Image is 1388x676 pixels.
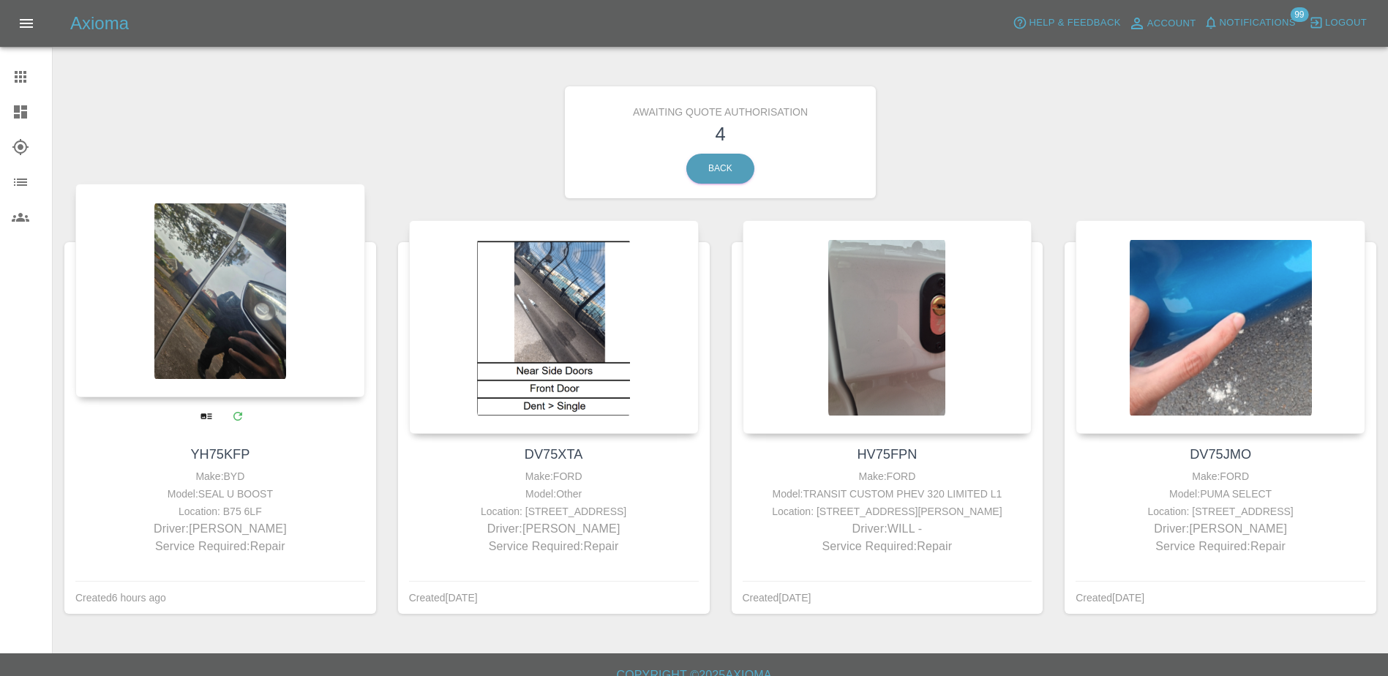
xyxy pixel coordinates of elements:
p: Service Required: Repair [746,538,1029,555]
h3: 4 [576,120,866,148]
div: Make: FORD [1079,467,1362,485]
span: Logout [1325,15,1367,31]
p: Service Required: Repair [413,538,695,555]
button: Logout [1305,12,1370,34]
div: Location: [STREET_ADDRESS] [1079,503,1362,520]
a: Modify [222,401,252,431]
span: Help & Feedback [1029,15,1120,31]
div: Location: [STREET_ADDRESS][PERSON_NAME] [746,503,1029,520]
span: Account [1147,15,1196,32]
p: Driver: [PERSON_NAME] [1079,520,1362,538]
div: Created [DATE] [743,589,811,606]
a: DV75XTA [525,447,583,462]
div: Model: TRANSIT CUSTOM PHEV 320 LIMITED L1 [746,485,1029,503]
div: Created [DATE] [1076,589,1144,606]
div: Model: SEAL U BOOST [79,485,361,503]
button: Notifications [1200,12,1299,34]
a: YH75KFP [190,447,250,462]
p: Driver: WILL - [746,520,1029,538]
span: 99 [1290,7,1308,22]
div: Make: BYD [79,467,361,485]
div: Location: B75 6LF [79,503,361,520]
p: Driver: [PERSON_NAME] [79,520,361,538]
a: View [191,401,221,431]
button: Open drawer [9,6,44,41]
h5: Axioma [70,12,129,35]
h6: Awaiting Quote Authorisation [576,97,866,120]
p: Driver: [PERSON_NAME] [413,520,695,538]
div: Model: PUMA SELECT [1079,485,1362,503]
p: Service Required: Repair [79,538,361,555]
a: Account [1125,12,1200,35]
div: Model: Other [413,485,695,503]
div: Location: [STREET_ADDRESS] [413,503,695,520]
div: Make: FORD [746,467,1029,485]
p: Service Required: Repair [1079,538,1362,555]
a: DV75JMO [1190,447,1251,462]
div: Created 6 hours ago [75,589,166,606]
a: Back [686,154,754,184]
div: Created [DATE] [409,589,478,606]
div: Make: FORD [413,467,695,485]
span: Notifications [1220,15,1296,31]
button: Help & Feedback [1009,12,1124,34]
a: HV75FPN [857,447,917,462]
